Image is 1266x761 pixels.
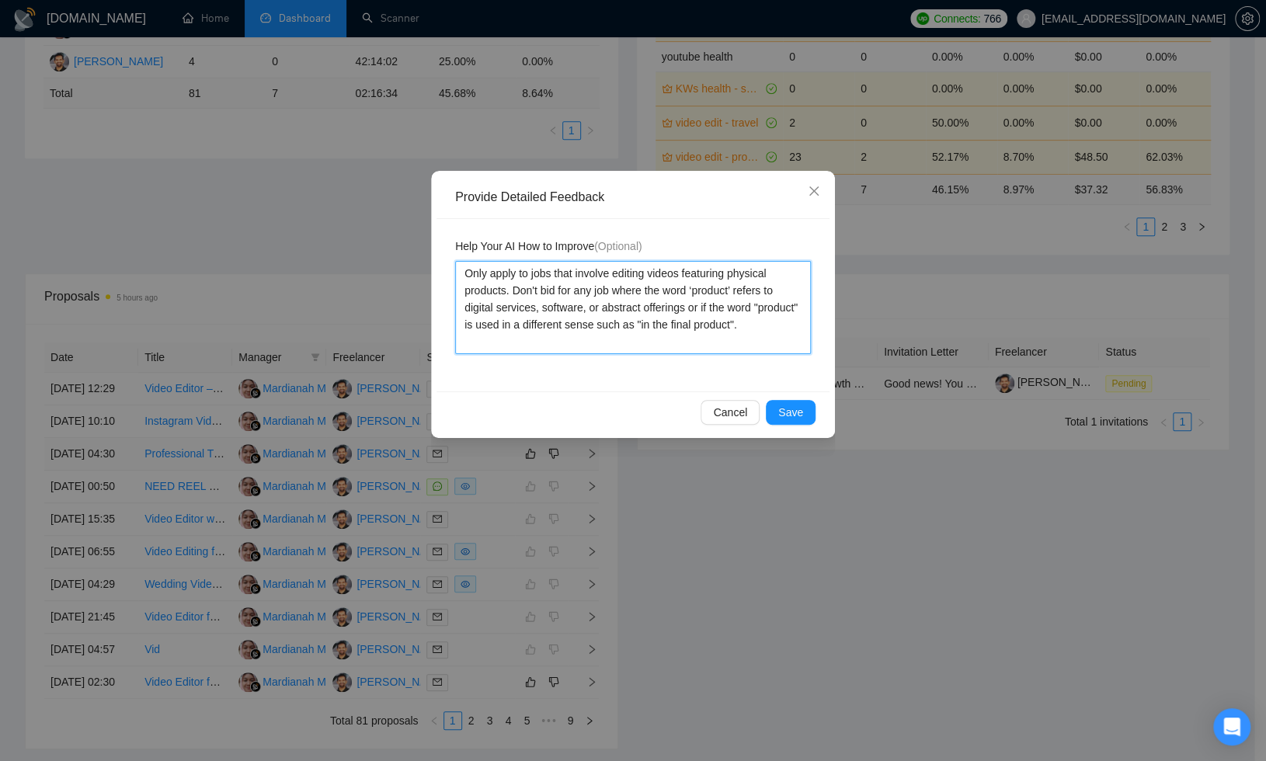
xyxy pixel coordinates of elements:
[701,400,760,425] button: Cancel
[778,404,803,421] span: Save
[455,189,822,206] div: Provide Detailed Feedback
[793,171,835,213] button: Close
[713,404,747,421] span: Cancel
[808,185,820,197] span: close
[594,240,642,252] span: (Optional)
[766,400,816,425] button: Save
[455,238,642,255] span: Help Your AI How to Improve
[1213,708,1250,745] div: Open Intercom Messenger
[455,261,811,354] textarea: Only apply to jobs that involve editing videos featuring physical products. Don't bid for any job...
